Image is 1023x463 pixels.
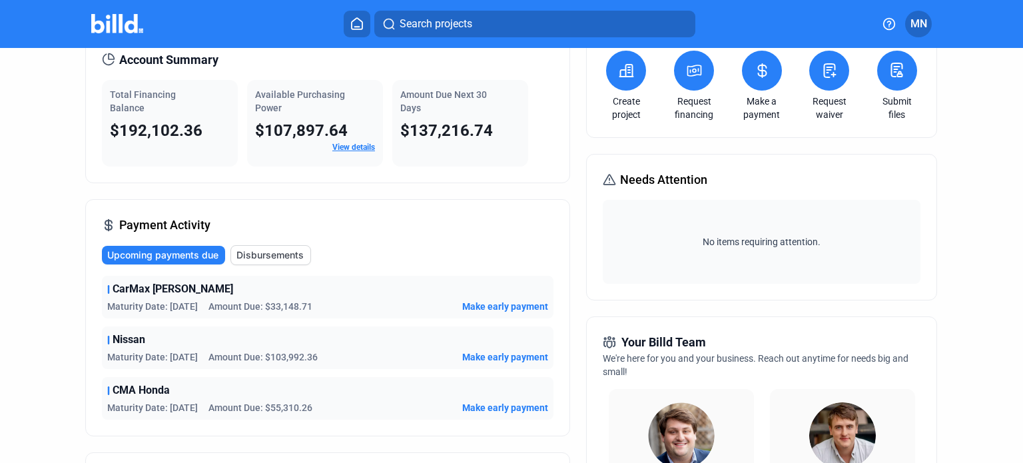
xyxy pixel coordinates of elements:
[110,89,176,113] span: Total Financing Balance
[400,89,487,113] span: Amount Due Next 30 Days
[107,300,198,313] span: Maturity Date: [DATE]
[113,382,170,398] span: CMA Honda
[400,121,493,140] span: $137,216.74
[374,11,695,37] button: Search projects
[208,401,312,414] span: Amount Due: $55,310.26
[621,333,706,352] span: Your Billd Team
[110,121,202,140] span: $192,102.36
[255,121,348,140] span: $107,897.64
[113,332,145,348] span: Nissan
[806,95,852,121] a: Request waiver
[620,171,707,189] span: Needs Attention
[603,95,649,121] a: Create project
[236,248,304,262] span: Disbursements
[107,350,198,364] span: Maturity Date: [DATE]
[332,143,375,152] a: View details
[874,95,920,121] a: Submit files
[107,401,198,414] span: Maturity Date: [DATE]
[608,235,914,248] span: No items requiring attention.
[113,281,233,297] span: CarMax [PERSON_NAME]
[91,14,144,33] img: Billd Company Logo
[107,248,218,262] span: Upcoming payments due
[905,11,932,37] button: MN
[255,89,345,113] span: Available Purchasing Power
[462,300,548,313] button: Make early payment
[739,95,785,121] a: Make a payment
[462,401,548,414] button: Make early payment
[208,350,318,364] span: Amount Due: $103,992.36
[119,51,218,69] span: Account Summary
[230,245,311,265] button: Disbursements
[102,246,225,264] button: Upcoming payments due
[462,350,548,364] button: Make early payment
[400,16,472,32] span: Search projects
[208,300,312,313] span: Amount Due: $33,148.71
[119,216,210,234] span: Payment Activity
[671,95,717,121] a: Request financing
[603,353,908,377] span: We're here for you and your business. Reach out anytime for needs big and small!
[910,16,927,32] span: MN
